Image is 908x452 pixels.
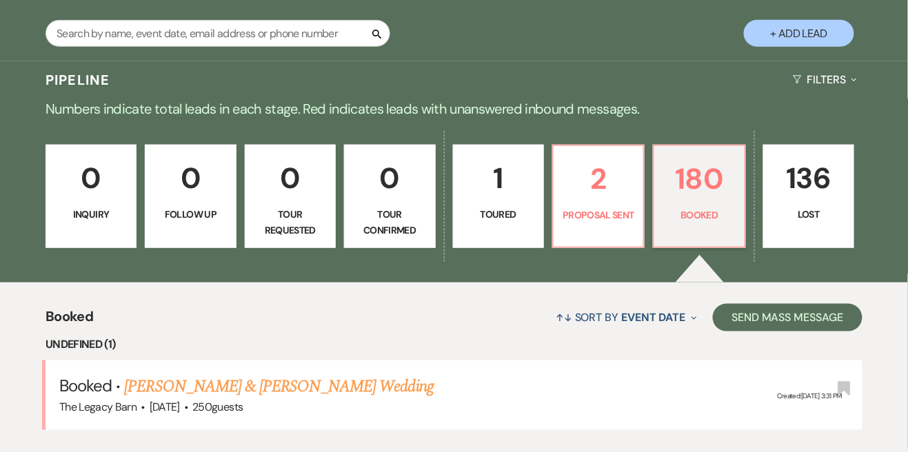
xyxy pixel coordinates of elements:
[192,400,243,414] span: 250 guests
[150,400,180,414] span: [DATE]
[353,207,426,238] p: Tour Confirmed
[462,207,535,222] p: Toured
[663,207,736,223] p: Booked
[46,336,862,353] li: undefined (1)
[254,155,327,201] p: 0
[46,70,110,90] h3: Pipeline
[353,155,426,201] p: 0
[462,155,535,201] p: 1
[663,156,736,202] p: 180
[772,207,845,222] p: Lost
[59,375,112,396] span: Booked
[653,145,745,248] a: 180Booked
[254,207,327,238] p: Tour Requested
[777,391,842,400] span: Created: [DATE] 3:31 PM
[46,145,137,248] a: 0Inquiry
[713,304,863,331] button: Send Mass Message
[562,156,635,202] p: 2
[787,61,862,98] button: Filters
[59,400,137,414] span: The Legacy Barn
[46,306,93,336] span: Booked
[46,20,390,47] input: Search by name, event date, email address or phone number
[145,145,236,248] a: 0Follow Up
[245,145,336,248] a: 0Tour Requested
[550,299,702,336] button: Sort By Event Date
[744,20,854,47] button: + Add Lead
[552,145,645,248] a: 2Proposal Sent
[556,310,572,325] span: ↑↓
[154,207,227,222] p: Follow Up
[772,155,845,201] p: 136
[453,145,544,248] a: 1Toured
[54,155,128,201] p: 0
[154,155,227,201] p: 0
[621,310,685,325] span: Event Date
[344,145,435,248] a: 0Tour Confirmed
[562,207,635,223] p: Proposal Sent
[763,145,854,248] a: 136Lost
[54,207,128,222] p: Inquiry
[124,374,433,399] a: [PERSON_NAME] & [PERSON_NAME] Wedding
